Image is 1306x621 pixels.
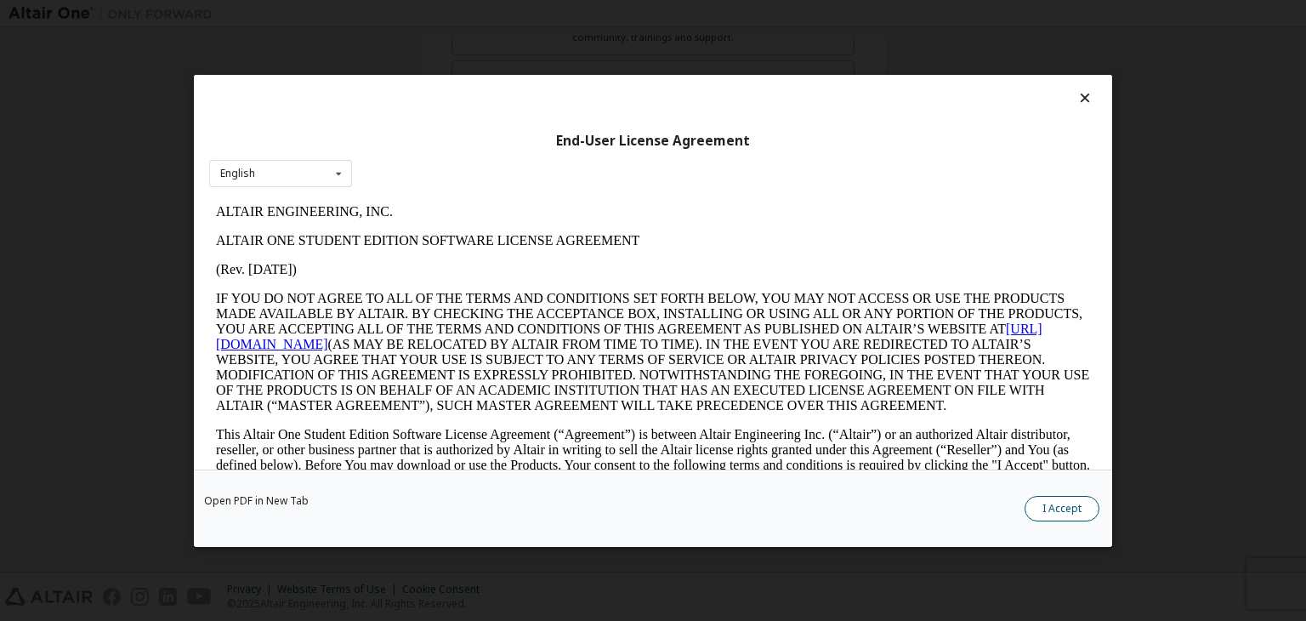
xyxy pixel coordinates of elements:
a: [URL][DOMAIN_NAME] [7,124,833,154]
div: End-User License Agreement [209,132,1097,149]
p: (Rev. [DATE]) [7,65,881,80]
p: ALTAIR ONE STUDENT EDITION SOFTWARE LICENSE AGREEMENT [7,36,881,51]
p: IF YOU DO NOT AGREE TO ALL OF THE TERMS AND CONDITIONS SET FORTH BELOW, YOU MAY NOT ACCESS OR USE... [7,94,881,216]
p: ALTAIR ENGINEERING, INC. [7,7,881,22]
a: Open PDF in New Tab [204,496,309,506]
button: I Accept [1025,496,1099,521]
p: This Altair One Student Edition Software License Agreement (“Agreement”) is between Altair Engine... [7,230,881,291]
div: English [220,168,255,179]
